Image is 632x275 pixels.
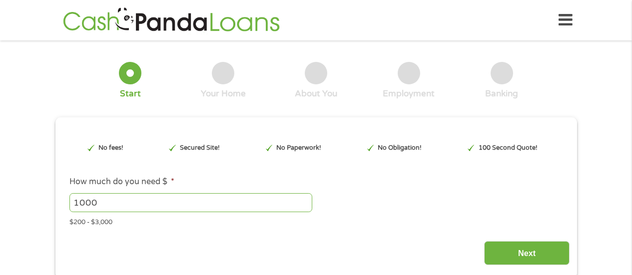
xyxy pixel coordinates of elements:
[485,88,518,99] div: Banking
[378,143,422,153] p: No Obligation!
[98,143,123,153] p: No fees!
[120,88,141,99] div: Start
[479,143,538,153] p: 100 Second Quote!
[69,177,174,187] label: How much do you need $
[295,88,337,99] div: About You
[201,88,246,99] div: Your Home
[484,241,570,266] input: Next
[383,88,435,99] div: Employment
[180,143,220,153] p: Secured Site!
[69,214,562,228] div: $200 - $3,000
[276,143,321,153] p: No Paperwork!
[60,6,283,34] img: GetLoanNow Logo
